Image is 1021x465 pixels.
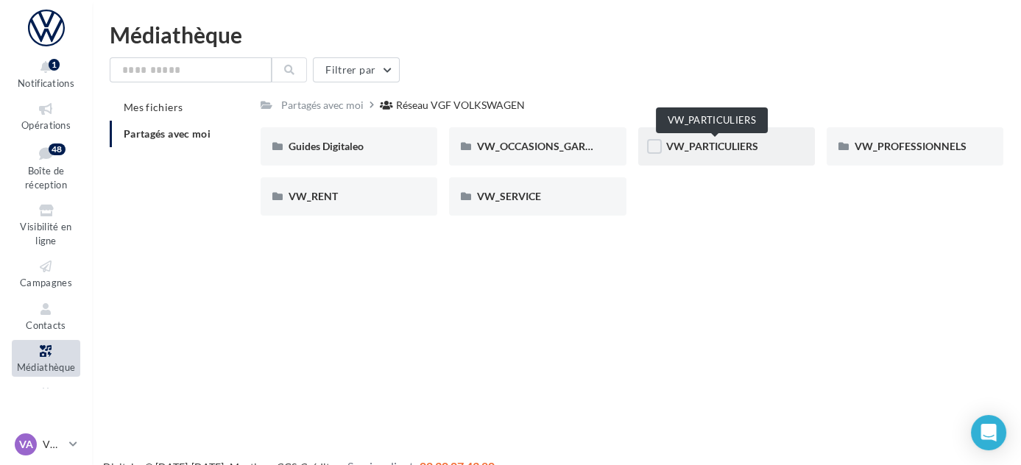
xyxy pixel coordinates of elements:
div: Partagés avec moi [281,98,364,113]
button: Filtrer par [313,57,400,82]
span: Boîte de réception [25,165,67,191]
span: Notifications [18,77,74,89]
span: Campagnes [20,277,72,288]
span: VW_RENT [289,190,338,202]
a: Opérations [12,98,80,134]
button: Notifications 1 [12,56,80,92]
span: VW_OCCASIONS_GARANTIES [477,140,621,152]
div: Réseau VGF VOLKSWAGEN [396,98,525,113]
span: Partagés avec moi [124,127,211,140]
a: Médiathèque [12,340,80,376]
span: VW_SERVICE [477,190,541,202]
a: VA VW ALBI [12,430,80,458]
span: Mes fichiers [124,101,183,113]
a: Visibilité en ligne [12,199,80,249]
span: Guides Digitaleo [289,140,364,152]
span: Visibilité en ligne [20,221,71,246]
div: Open Intercom Messenger [971,415,1006,450]
span: Opérations [21,119,71,131]
div: Médiathèque [110,24,1003,46]
span: VW_PROFESSIONNELS [855,140,967,152]
div: 1 [49,59,60,71]
div: 48 [49,143,66,155]
span: VA [19,437,33,452]
a: Calendrier [12,383,80,419]
a: Boîte de réception48 [12,141,80,194]
a: Contacts [12,298,80,334]
span: Contacts [26,319,66,331]
span: Médiathèque [17,361,76,373]
div: VW_PARTICULIERS [656,107,768,133]
p: VW ALBI [43,437,63,452]
a: Campagnes [12,255,80,291]
span: VW_PARTICULIERS [666,140,758,152]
